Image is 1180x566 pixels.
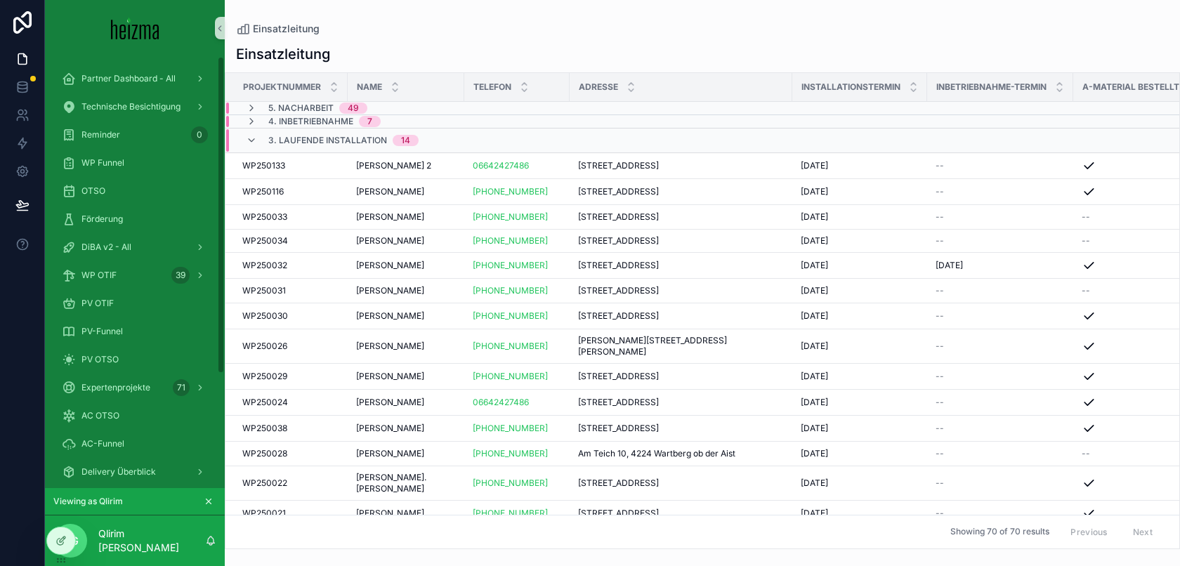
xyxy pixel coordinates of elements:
span: -- [1082,211,1090,223]
a: -- [936,478,1065,489]
span: [DATE] [801,478,828,489]
div: scrollable content [45,56,225,488]
span: Förderung [81,213,123,225]
span: DiBA v2 - All [81,242,131,253]
a: [PHONE_NUMBER] [473,508,561,519]
span: Installationstermin [801,81,900,93]
span: AC OTSO [81,410,119,421]
a: -- [936,397,1065,408]
a: [STREET_ADDRESS] [578,371,784,382]
a: [DATE] [801,478,919,489]
span: -- [936,310,944,322]
a: [STREET_ADDRESS] [578,211,784,223]
a: Am Teich 10, 4224 Wartberg ob der Aist [578,448,784,459]
span: OTSO [81,185,105,197]
a: [STREET_ADDRESS] [578,160,784,171]
span: -- [936,211,944,223]
a: 06642427486 [473,160,561,171]
span: PV OTSO [81,354,119,365]
span: Partner Dashboard - All [81,73,176,84]
span: [STREET_ADDRESS] [578,285,659,296]
span: [STREET_ADDRESS] [578,260,659,271]
a: [DATE] [801,160,919,171]
span: [PERSON_NAME] [356,186,424,197]
div: 39 [171,267,190,284]
a: Einsatzleitung [236,22,320,36]
h1: Einsatzleitung [236,44,330,64]
a: [STREET_ADDRESS] [578,423,784,434]
a: [STREET_ADDRESS] [578,508,784,519]
a: [PHONE_NUMBER] [473,235,548,246]
a: -- [936,341,1065,352]
a: AC-Funnel [53,431,216,456]
a: [PHONE_NUMBER] [473,260,548,271]
a: -- [936,310,1065,322]
span: WP250028 [242,448,287,459]
a: Technische Besichtigung [53,94,216,119]
a: [PHONE_NUMBER] [473,235,561,246]
span: Name [357,81,382,93]
span: [STREET_ADDRESS] [578,186,659,197]
a: -- [936,235,1065,246]
span: Technische Besichtigung [81,101,181,112]
a: [PHONE_NUMBER] [473,211,548,223]
span: -- [936,186,944,197]
a: WP250038 [242,423,339,434]
span: -- [1082,448,1090,459]
a: [STREET_ADDRESS] [578,285,784,296]
a: WP250024 [242,397,339,408]
span: [PERSON_NAME] [356,211,424,223]
a: [PERSON_NAME] 2 [356,160,456,171]
span: [DATE] [801,260,828,271]
a: WP250021 [242,508,339,519]
span: Am Teich 10, 4224 Wartberg ob der Aist [578,448,735,459]
a: [DATE] [801,448,919,459]
span: [DATE] [801,285,828,296]
a: [STREET_ADDRESS] [578,397,784,408]
a: [PHONE_NUMBER] [473,260,561,271]
p: Qlirim [PERSON_NAME] [98,527,205,555]
a: [PHONE_NUMBER] [473,186,548,197]
a: [STREET_ADDRESS] [578,186,784,197]
a: -- [936,160,1065,171]
a: [PHONE_NUMBER] [473,310,548,322]
a: [PHONE_NUMBER] [473,310,561,322]
span: [DATE] [936,260,963,271]
a: WP250034 [242,235,339,246]
span: Telefon [473,81,511,93]
span: [PERSON_NAME] [356,310,424,322]
span: WP250033 [242,211,287,223]
a: [STREET_ADDRESS] [578,310,784,322]
a: [DATE] [801,285,919,296]
span: WP250133 [242,160,285,171]
span: WP250026 [242,341,287,352]
a: [PHONE_NUMBER] [473,371,548,382]
a: [PERSON_NAME] [356,341,456,352]
a: [PHONE_NUMBER] [473,341,561,352]
a: [STREET_ADDRESS] [578,235,784,246]
span: [PERSON_NAME] [356,508,424,519]
span: [PERSON_NAME] [356,285,424,296]
span: WP250022 [242,478,287,489]
a: -- [936,371,1065,382]
a: -- [936,211,1065,223]
span: [DATE] [801,397,828,408]
span: [PERSON_NAME] [356,448,424,459]
a: [PHONE_NUMBER] [473,211,561,223]
span: 4. Inbetriebnahme [268,116,353,127]
a: [DATE] [801,260,919,271]
span: 5. Nacharbeit [268,103,334,114]
span: AC-Funnel [81,438,124,449]
div: 7 [367,116,372,127]
a: -- [936,508,1065,519]
span: WP250024 [242,397,288,408]
span: A-Material Bestellt [1082,81,1179,93]
a: [PHONE_NUMBER] [473,186,561,197]
span: [PERSON_NAME]. [PERSON_NAME] [356,472,456,494]
span: Inbetriebnahme-Termin [936,81,1047,93]
a: Reminder0 [53,122,216,147]
a: WP250030 [242,310,339,322]
a: WP250032 [242,260,339,271]
span: Projektnummer [243,81,321,93]
a: [DATE] [801,211,919,223]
